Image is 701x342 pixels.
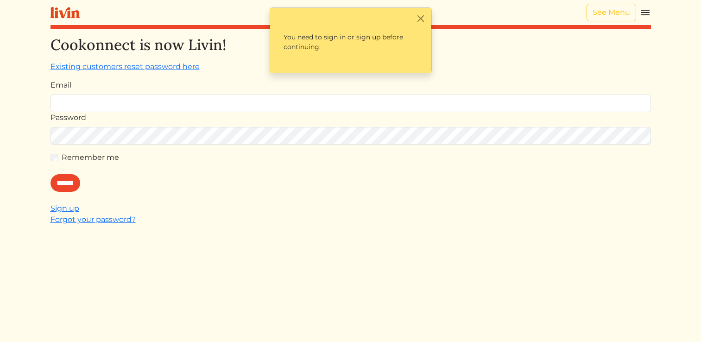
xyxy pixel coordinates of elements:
a: Existing customers reset password here [51,62,200,71]
a: Forgot your password? [51,215,136,224]
h2: Cookonnect is now Livin! [51,36,651,54]
label: Password [51,112,86,123]
button: Close [416,13,426,23]
a: Sign up [51,204,79,213]
img: livin-logo-a0d97d1a881af30f6274990eb6222085a2533c92bbd1e4f22c21b4f0d0e3210c.svg [51,7,80,19]
label: Remember me [62,152,119,163]
a: See Menu [587,4,636,21]
img: menu_hamburger-cb6d353cf0ecd9f46ceae1c99ecbeb4a00e71ca567a856bd81f57e9d8c17bb26.svg [640,7,651,18]
p: You need to sign in or sign up before continuing. [276,25,426,60]
label: Email [51,80,71,91]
